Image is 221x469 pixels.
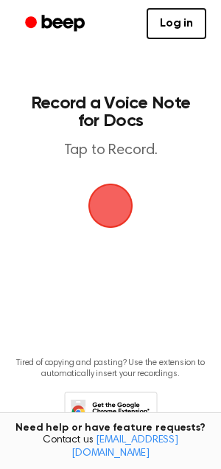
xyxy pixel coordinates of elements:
[12,358,209,380] p: Tired of copying and pasting? Use the extension to automatically insert your recordings.
[9,434,212,460] span: Contact us
[88,184,133,228] img: Beep Logo
[27,94,194,130] h1: Record a Voice Note for Docs
[71,435,178,459] a: [EMAIL_ADDRESS][DOMAIN_NAME]
[15,10,98,38] a: Beep
[27,142,194,160] p: Tap to Record.
[147,8,206,39] a: Log in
